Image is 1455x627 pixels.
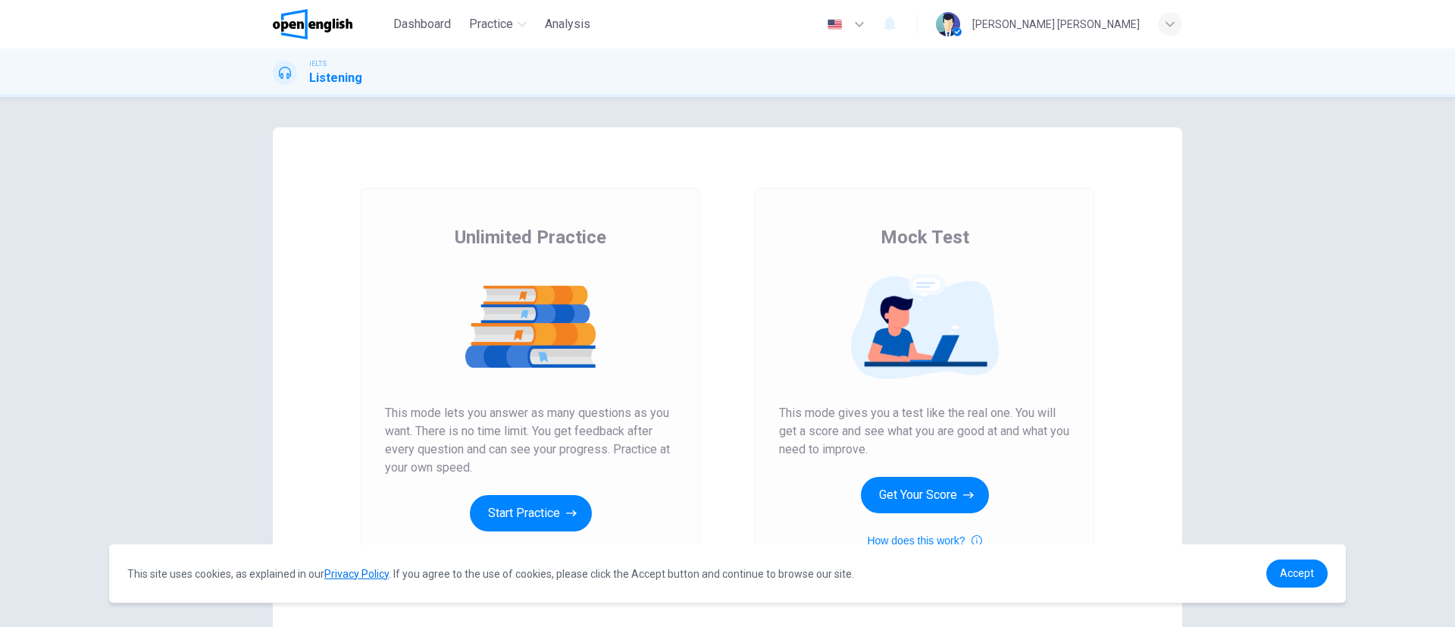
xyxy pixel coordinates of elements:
[539,11,596,38] button: Analysis
[545,15,590,33] span: Analysis
[881,225,969,249] span: Mock Test
[779,404,1070,459] span: This mode gives you a test like the real one. You will get a score and see what you are good at a...
[273,9,352,39] img: OpenEnglish logo
[385,404,676,477] span: This mode lets you answer as many questions as you want. There is no time limit. You get feedback...
[867,531,981,550] button: How does this work?
[936,12,960,36] img: Profile picture
[309,69,362,87] h1: Listening
[455,225,606,249] span: Unlimited Practice
[1280,567,1314,579] span: Accept
[825,19,844,30] img: en
[972,15,1140,33] div: [PERSON_NAME] [PERSON_NAME]
[463,11,533,38] button: Practice
[469,15,513,33] span: Practice
[470,495,592,531] button: Start Practice
[309,58,327,69] span: IELTS
[324,568,389,580] a: Privacy Policy
[273,9,387,39] a: OpenEnglish logo
[109,544,1346,603] div: cookieconsent
[1266,560,1328,588] a: dismiss cookie message
[861,477,989,513] button: Get Your Score
[127,568,854,580] span: This site uses cookies, as explained in our . If you agree to the use of cookies, please click th...
[387,11,457,38] button: Dashboard
[393,15,451,33] span: Dashboard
